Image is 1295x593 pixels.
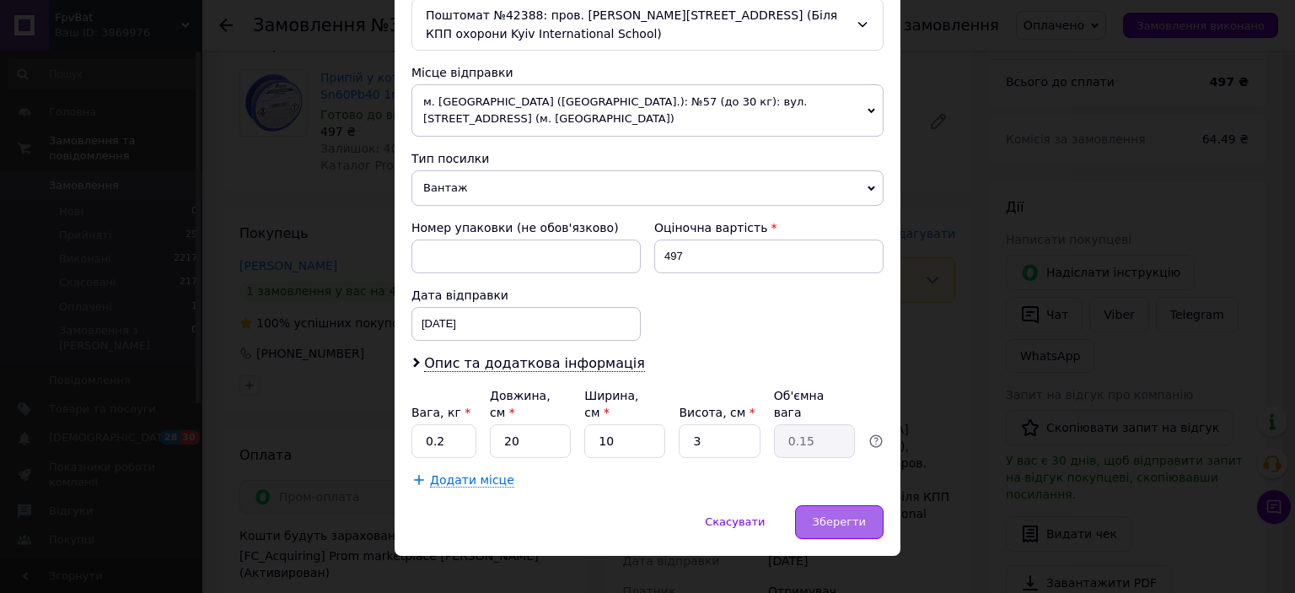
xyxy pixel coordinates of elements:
[654,219,884,236] div: Оціночна вартість
[411,219,641,236] div: Номер упаковки (не обов'язково)
[411,152,489,165] span: Тип посилки
[411,170,884,206] span: Вантаж
[584,389,638,419] label: Ширина, см
[774,387,855,421] div: Об'ємна вага
[679,406,755,419] label: Висота, см
[490,389,551,419] label: Довжина, см
[411,406,470,419] label: Вага, кг
[411,66,513,79] span: Місце відправки
[411,84,884,137] span: м. [GEOGRAPHIC_DATA] ([GEOGRAPHIC_DATA].): №57 (до 30 кг): вул. [STREET_ADDRESS] (м. [GEOGRAPHIC_...
[411,287,641,304] div: Дата відправки
[430,473,514,488] span: Додати місце
[424,355,645,372] span: Опис та додаткова інформація
[705,515,765,528] span: Скасувати
[813,515,866,528] span: Зберегти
